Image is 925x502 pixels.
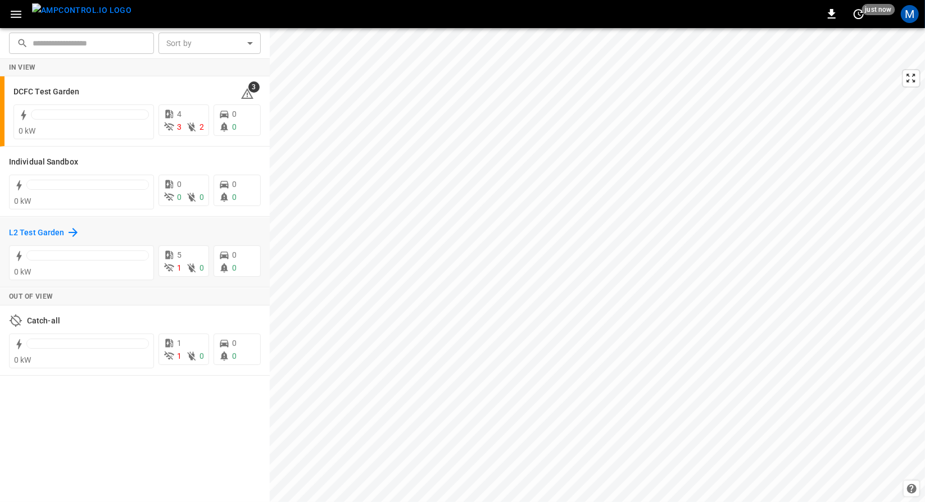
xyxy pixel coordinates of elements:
strong: In View [9,63,36,71]
span: 0 [199,193,204,202]
span: 5 [177,250,182,259]
img: ampcontrol.io logo [32,3,132,17]
span: 0 [232,339,237,348]
span: 0 [232,193,237,202]
span: 3 [248,81,260,93]
h6: L2 Test Garden [9,227,64,239]
h6: DCFC Test Garden [13,86,80,98]
span: 1 [177,263,182,272]
h6: Catch-all [27,315,60,327]
span: 0 [177,193,182,202]
span: 0 [232,109,237,118]
span: 0 [232,250,237,259]
span: 0 [199,263,204,272]
strong: Out of View [9,293,53,300]
span: just now [862,4,895,15]
span: 0 [199,352,204,360]
h6: Individual Sandbox [9,156,78,168]
span: 2 [199,122,204,131]
span: 0 kW [14,197,31,206]
span: 0 [232,180,237,189]
span: 0 [232,122,237,131]
span: 0 [232,263,237,272]
span: 0 [232,352,237,360]
span: 1 [177,352,182,360]
span: 0 kW [14,267,31,276]
span: 4 [177,109,182,118]
span: 0 kW [14,355,31,364]
span: 1 [177,339,182,348]
button: set refresh interval [850,5,868,23]
div: profile-icon [901,5,919,23]
span: 0 [177,180,182,189]
canvas: Map [270,28,925,502]
span: 0 kW [19,126,36,135]
span: 3 [177,122,182,131]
